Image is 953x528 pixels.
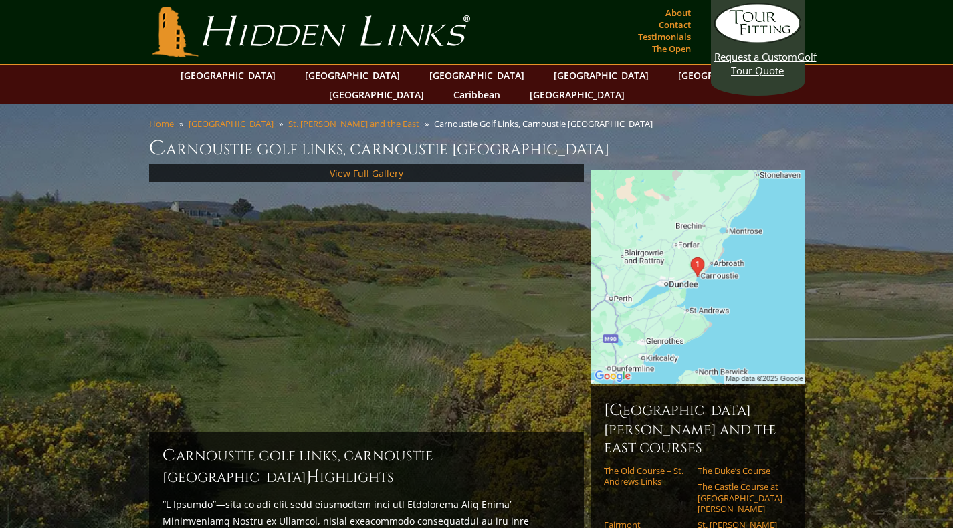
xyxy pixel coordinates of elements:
a: Testimonials [635,27,694,46]
a: [GEOGRAPHIC_DATA] [174,65,282,85]
a: Request a CustomGolf Tour Quote [714,3,801,77]
span: H [306,467,320,488]
a: The Open [649,39,694,58]
a: St. [PERSON_NAME] and the East [288,118,419,130]
img: Google Map of Carnoustie Golf Centre, Links Parade, Carnoustie DD7 7JE, United Kingdom [591,170,805,384]
a: Caribbean [447,85,507,104]
a: View Full Gallery [330,167,403,180]
a: The Duke’s Course [698,465,782,476]
a: [GEOGRAPHIC_DATA] [322,85,431,104]
span: Request a Custom [714,50,797,63]
a: The Old Course – St. Andrews Links [604,465,689,487]
a: [GEOGRAPHIC_DATA] [671,65,780,85]
a: Home [149,118,174,130]
h1: Carnoustie Golf Links, Carnoustie [GEOGRAPHIC_DATA] [149,135,805,162]
a: Contact [655,15,694,34]
a: [GEOGRAPHIC_DATA] [547,65,655,85]
h2: Carnoustie Golf Links, Carnoustie [GEOGRAPHIC_DATA] ighlights [163,445,570,488]
a: [GEOGRAPHIC_DATA] [423,65,531,85]
a: About [662,3,694,22]
a: [GEOGRAPHIC_DATA] [523,85,631,104]
li: Carnoustie Golf Links, Carnoustie [GEOGRAPHIC_DATA] [434,118,658,130]
a: The Castle Course at [GEOGRAPHIC_DATA][PERSON_NAME] [698,481,782,514]
h6: [GEOGRAPHIC_DATA][PERSON_NAME] and the East Courses [604,400,791,457]
a: [GEOGRAPHIC_DATA] [189,118,274,130]
a: [GEOGRAPHIC_DATA] [298,65,407,85]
